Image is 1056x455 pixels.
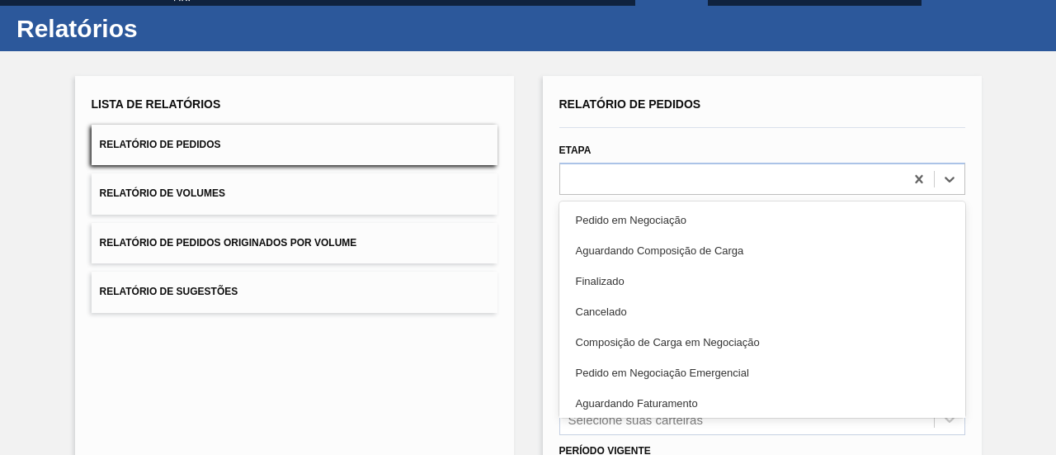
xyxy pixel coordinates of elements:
font: Composição de Carga em Negociação [576,336,760,348]
font: Relatório de Pedidos Originados por Volume [100,237,357,249]
font: Relatório de Pedidos [559,97,701,111]
font: Pedido em Negociação Emergencial [576,367,749,379]
button: Relatório de Sugestões [92,272,497,312]
button: Relatório de Pedidos [92,125,497,165]
font: Pedido em Negociação [576,214,686,226]
button: Relatório de Volumes [92,173,497,214]
font: Aguardando Faturamento [576,397,698,410]
font: Cancelado [576,306,627,318]
font: Selecione suas carteiras [568,412,703,426]
font: Relatório de Volumes [100,188,225,200]
font: Relatório de Pedidos [100,139,221,150]
font: Finalizado [576,275,625,287]
font: Relatório de Sugestões [100,287,238,298]
font: Relatórios [16,15,138,42]
button: Relatório de Pedidos Originados por Volume [92,223,497,263]
font: Aguardando Composição de Carga [576,244,744,257]
font: Etapa [559,145,592,156]
font: Lista de Relatórios [92,97,221,111]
